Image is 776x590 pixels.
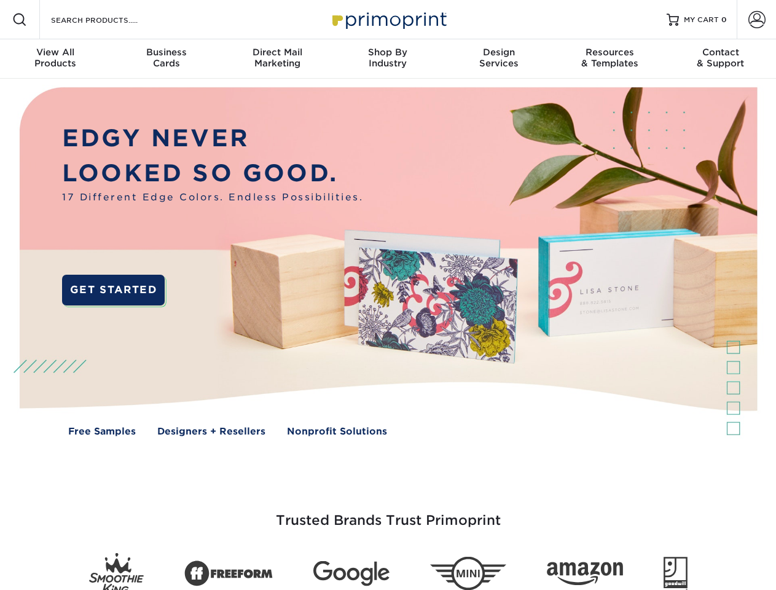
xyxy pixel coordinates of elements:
h3: Trusted Brands Trust Primoprint [29,483,748,543]
input: SEARCH PRODUCTS..... [50,12,170,27]
a: Free Samples [68,425,136,439]
a: Designers + Resellers [157,425,265,439]
div: & Templates [554,47,665,69]
a: Nonprofit Solutions [287,425,387,439]
div: & Support [665,47,776,69]
div: Services [444,47,554,69]
span: Design [444,47,554,58]
a: BusinessCards [111,39,221,79]
p: EDGY NEVER [62,121,363,156]
span: Contact [665,47,776,58]
span: Business [111,47,221,58]
img: Amazon [547,562,623,586]
span: 0 [721,15,727,24]
a: DesignServices [444,39,554,79]
span: Resources [554,47,665,58]
p: LOOKED SO GOOD. [62,156,363,191]
img: Goodwill [664,557,688,590]
a: Resources& Templates [554,39,665,79]
a: GET STARTED [62,275,165,305]
img: Primoprint [327,6,450,33]
a: Shop ByIndustry [332,39,443,79]
span: MY CART [684,15,719,25]
div: Cards [111,47,221,69]
div: Industry [332,47,443,69]
span: Direct Mail [222,47,332,58]
a: Contact& Support [665,39,776,79]
div: Marketing [222,47,332,69]
span: Shop By [332,47,443,58]
img: Google [313,561,390,586]
a: Direct MailMarketing [222,39,332,79]
span: 17 Different Edge Colors. Endless Possibilities. [62,191,363,205]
